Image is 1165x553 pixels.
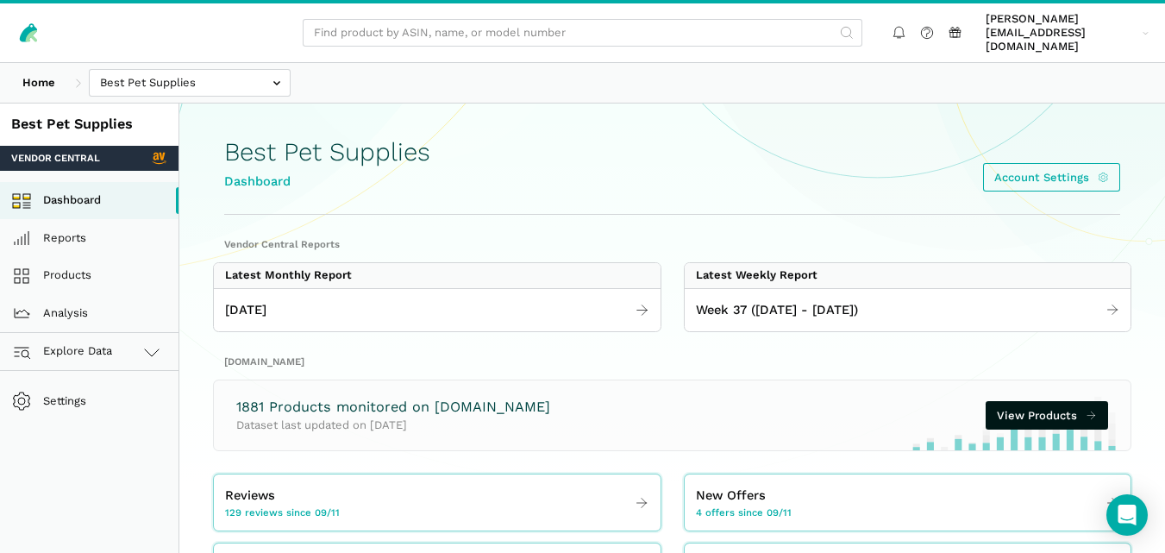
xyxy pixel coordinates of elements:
[89,69,291,97] input: Best Pet Supplies
[236,398,550,418] h3: 1881 Products monitored on [DOMAIN_NAME]
[225,268,352,282] div: Latest Monthly Report
[986,12,1137,54] span: [PERSON_NAME][EMAIL_ADDRESS][DOMAIN_NAME]
[696,506,792,519] span: 4 offers since 09/11
[685,481,1131,525] a: New Offers 4 offers since 09/11
[17,342,113,362] span: Explore Data
[303,19,862,47] input: Find product by ASIN, name, or model number
[11,69,66,97] a: Home
[236,417,550,434] p: Dataset last updated on [DATE]
[224,172,430,192] div: Dashboard
[225,506,340,519] span: 129 reviews since 09/11
[224,237,1120,251] h2: Vendor Central Reports
[224,355,1120,368] h2: [DOMAIN_NAME]
[11,115,167,135] div: Best Pet Supplies
[986,401,1108,430] a: View Products
[997,407,1077,424] span: View Products
[11,151,100,165] span: Vendor Central
[1106,494,1148,536] div: Open Intercom Messenger
[696,300,858,320] span: Week 37 ([DATE] - [DATE])
[224,138,430,167] h1: Best Pet Supplies
[214,481,661,525] a: Reviews 129 reviews since 09/11
[685,295,1131,326] a: Week 37 ([DATE] - [DATE])
[225,486,275,506] span: Reviews
[983,163,1120,192] a: Account Settings
[696,268,817,282] div: Latest Weekly Report
[214,295,661,326] a: [DATE]
[980,9,1155,57] a: [PERSON_NAME][EMAIL_ADDRESS][DOMAIN_NAME]
[225,300,266,320] span: [DATE]
[696,486,766,506] span: New Offers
